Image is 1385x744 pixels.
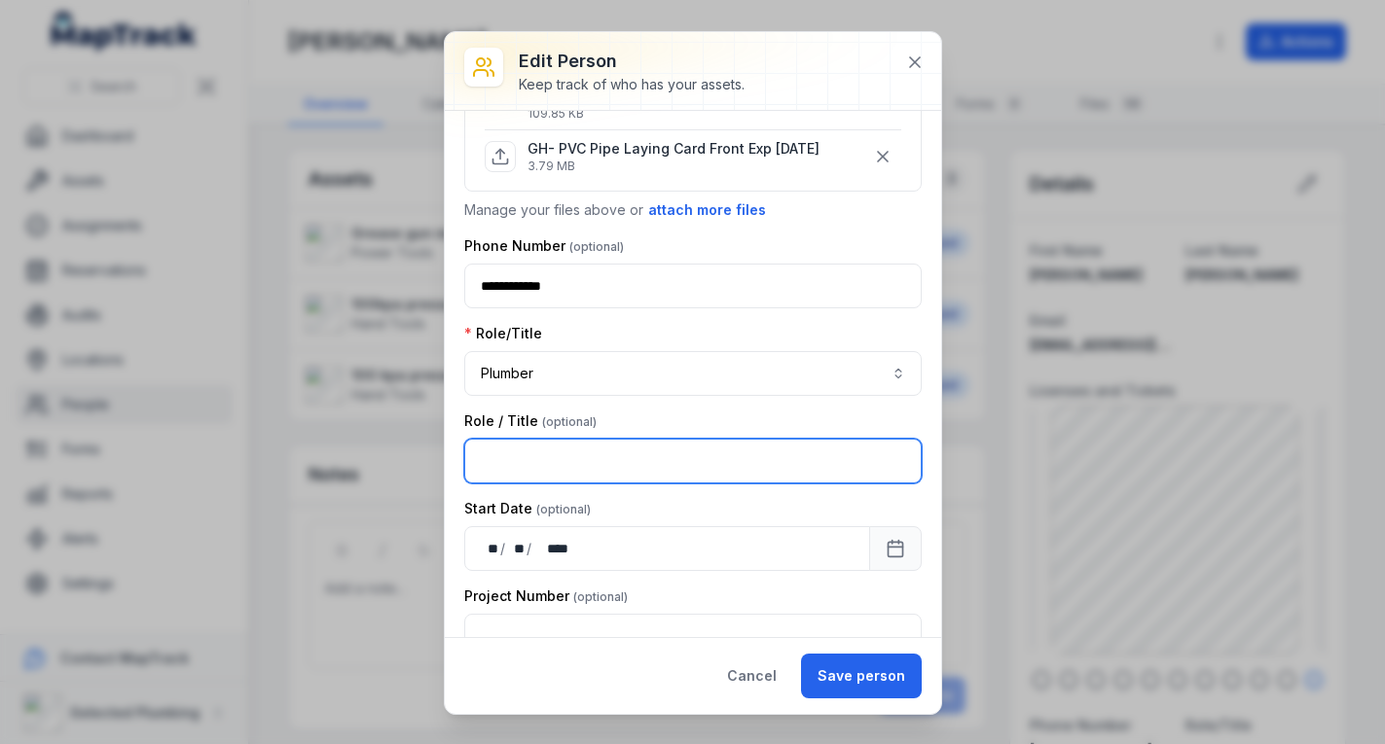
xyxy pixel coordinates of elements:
button: Calendar [869,526,922,571]
label: Project Number [464,586,628,606]
button: attach more files [647,199,767,221]
h3: Edit person [519,48,745,75]
div: / [500,539,507,558]
div: / [527,539,533,558]
div: year, [533,539,570,558]
p: Manage your files above or [464,199,922,221]
div: day, [481,539,500,558]
button: Cancel [711,654,793,698]
div: month, [507,539,527,558]
label: Role/Title [464,324,542,343]
button: Save person [801,654,922,698]
label: Phone Number [464,236,624,256]
p: 3.79 MB [528,159,820,174]
p: GH- PVC Pipe Laying Card Front Exp [DATE] [528,139,820,159]
p: 109.85 KB [528,106,864,122]
div: Keep track of who has your assets. [519,75,745,94]
label: Role / Title [464,411,597,431]
label: Start Date [464,499,591,518]
button: Plumber [464,351,922,396]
